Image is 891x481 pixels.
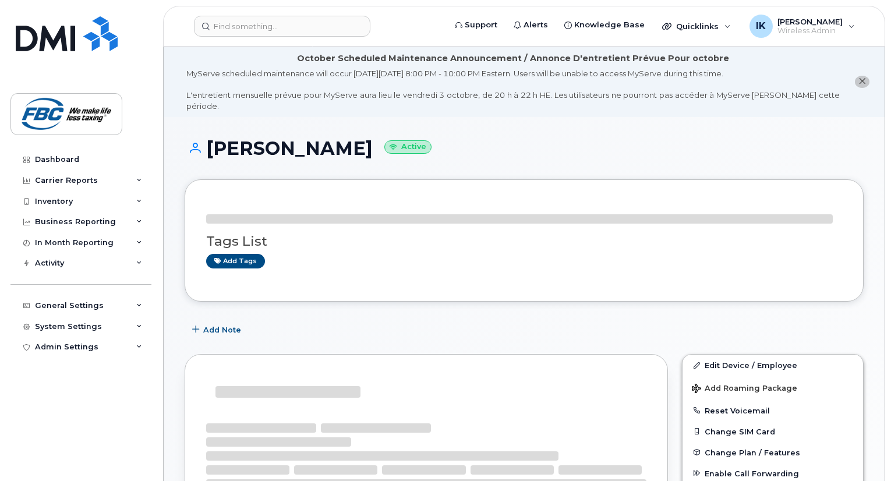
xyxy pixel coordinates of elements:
button: Add Note [185,319,251,340]
button: Change SIM Card [683,421,863,442]
div: October Scheduled Maintenance Announcement / Annonce D'entretient Prévue Pour octobre [297,52,729,65]
a: Add tags [206,254,265,268]
button: Reset Voicemail [683,400,863,421]
h3: Tags List [206,234,842,249]
button: Change Plan / Features [683,442,863,463]
h1: [PERSON_NAME] [185,138,864,158]
button: close notification [855,76,869,88]
span: Enable Call Forwarding [705,469,799,478]
span: Add Note [203,324,241,335]
div: MyServe scheduled maintenance will occur [DATE][DATE] 8:00 PM - 10:00 PM Eastern. Users will be u... [186,68,840,111]
a: Edit Device / Employee [683,355,863,376]
span: Add Roaming Package [692,384,797,395]
small: Active [384,140,432,154]
span: Change Plan / Features [705,448,800,457]
button: Add Roaming Package [683,376,863,399]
